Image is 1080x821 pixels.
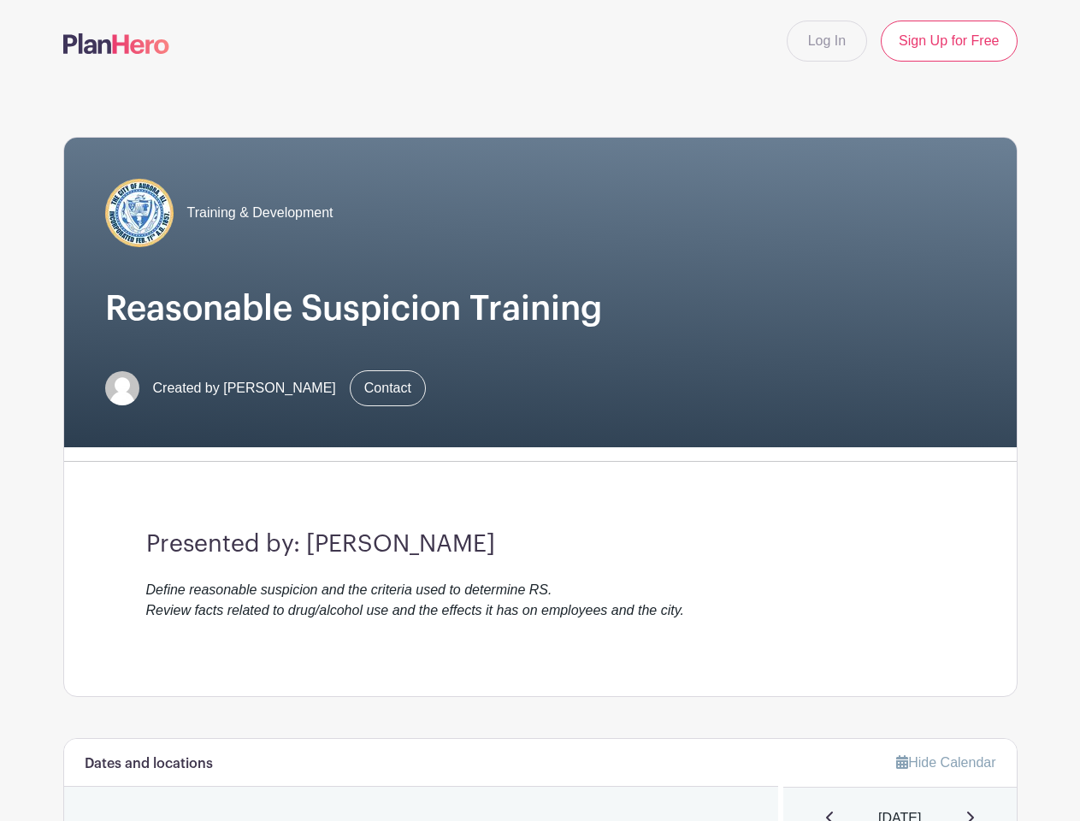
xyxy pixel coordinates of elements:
em: Define reasonable suspicion and the criteria used to determine RS. Review facts related to drug/a... [146,582,684,617]
a: Sign Up for Free [881,21,1017,62]
span: Training & Development [187,203,333,223]
a: Contact [350,370,426,406]
a: Hide Calendar [896,755,995,770]
img: default-ce2991bfa6775e67f084385cd625a349d9dcbb7a52a09fb2fda1e96e2d18dcdb.png [105,371,139,405]
span: Created by [PERSON_NAME] [153,378,336,399]
img: COA%20logo%20(2).jpg [105,179,174,247]
img: logo-507f7623f17ff9eddc593b1ce0a138ce2505c220e1c5a4e2b4648c50719b7d32.svg [63,33,169,54]
a: Log In [787,21,867,62]
h6: Dates and locations [85,756,213,772]
h3: Presented by: [PERSON_NAME] [146,530,935,559]
h1: Reasonable Suspicion Training [105,288,976,329]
